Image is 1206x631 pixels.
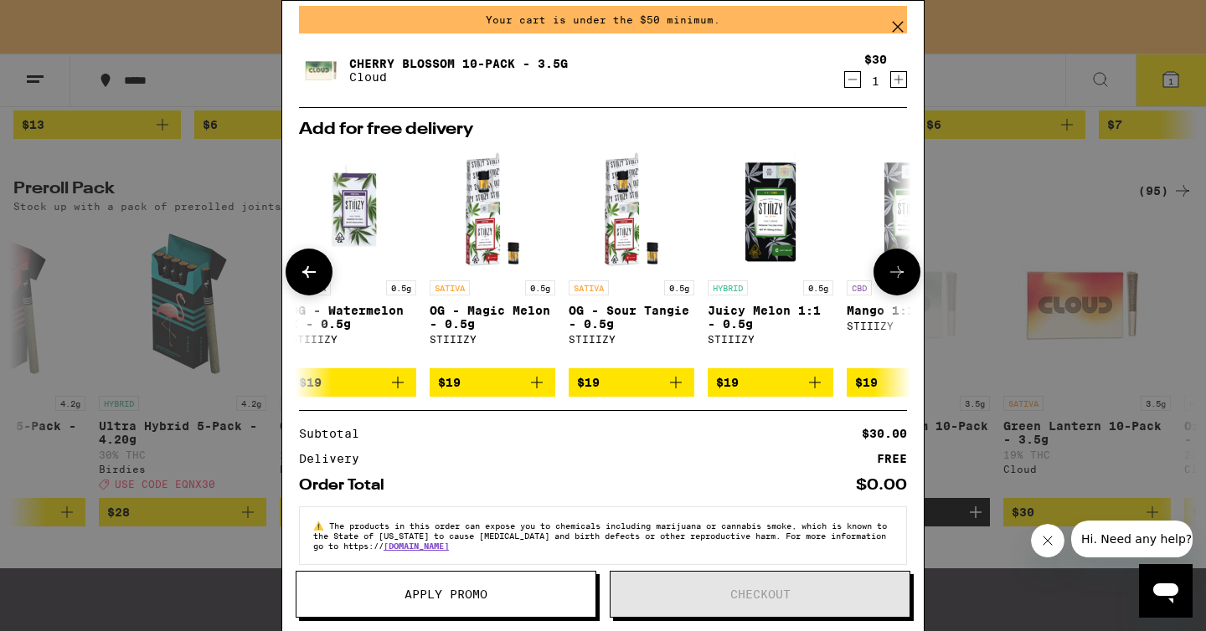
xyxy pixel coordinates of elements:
p: SATIVA [569,280,609,295]
a: Open page for OG - Magic Melon - 0.5g from STIIIZY [430,146,555,368]
button: Add to bag [569,368,694,397]
span: $19 [438,376,461,389]
button: Add to bag [708,368,833,397]
p: Juicy Melon 1:1 - 0.5g [708,304,833,331]
div: STIIIZY [708,334,833,345]
span: $19 [577,376,600,389]
div: Subtotal [299,428,371,439]
img: STIIIZY - Juicy Melon 1:1 - 0.5g [708,146,833,272]
button: Increment [890,71,907,88]
a: Cherry Blossom 10-Pack - 3.5g [349,57,568,70]
img: STIIIZY - OG - Watermelon Z - 0.5g [291,146,416,272]
span: $19 [716,376,739,389]
button: Add to bag [291,368,416,397]
p: OG - Magic Melon - 0.5g [430,304,555,331]
div: FREE [877,453,907,464]
p: OG - Sour Tangie - 0.5g [569,304,694,331]
p: 0.5g [664,280,694,295]
button: Add to bag [847,368,972,397]
p: SATIVA [430,280,470,295]
div: 1 [864,74,887,88]
img: STIIIZY - Mango 1:1 - 0.5g [847,146,972,272]
p: 0.5g [525,280,555,295]
span: ⚠️ [313,521,329,531]
div: $30.00 [862,428,907,439]
p: OG - Watermelon Z - 0.5g [291,304,416,331]
div: STIIIZY [847,321,972,331]
div: Delivery [299,453,371,464]
div: $30 [864,53,887,66]
span: $19 [855,376,878,389]
div: STIIIZY [291,334,416,345]
button: Decrement [844,71,861,88]
div: Your cart is under the $50 minimum. [299,6,907,33]
p: Mango 1:1 - 0.5g [847,304,972,317]
div: STIIIZY [569,334,694,345]
button: Add to bag [430,368,555,397]
p: 0.5g [386,280,416,295]
a: [DOMAIN_NAME] [384,541,449,551]
p: HYBRID [708,280,748,295]
a: Open page for Mango 1:1 - 0.5g from STIIIZY [847,146,972,368]
div: Order Total [299,478,396,493]
p: CBD [847,280,872,295]
div: $0.00 [856,478,907,493]
p: Cloud [349,70,568,84]
img: STIIIZY - OG - Sour Tangie - 0.5g [569,146,694,272]
img: Cherry Blossom 10-Pack - 3.5g [299,47,346,94]
iframe: Close message [1031,524,1064,557]
a: Open page for OG - Sour Tangie - 0.5g from STIIIZY [569,146,694,368]
div: STIIIZY [430,334,555,345]
p: 0.5g [803,280,833,295]
a: Open page for Juicy Melon 1:1 - 0.5g from STIIIZY [708,146,833,368]
iframe: Message from company [1071,521,1193,557]
span: Checkout [730,588,791,600]
span: $19 [299,376,322,389]
iframe: Button to launch messaging window [1139,564,1193,618]
a: Open page for OG - Watermelon Z - 0.5g from STIIIZY [291,146,416,368]
span: The products in this order can expose you to chemicals including marijuana or cannabis smoke, whi... [313,521,887,551]
img: STIIIZY - OG - Magic Melon - 0.5g [430,146,555,272]
h2: Add for free delivery [299,121,907,138]
button: Apply Promo [296,571,596,618]
button: Checkout [610,571,910,618]
span: Apply Promo [405,588,487,600]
